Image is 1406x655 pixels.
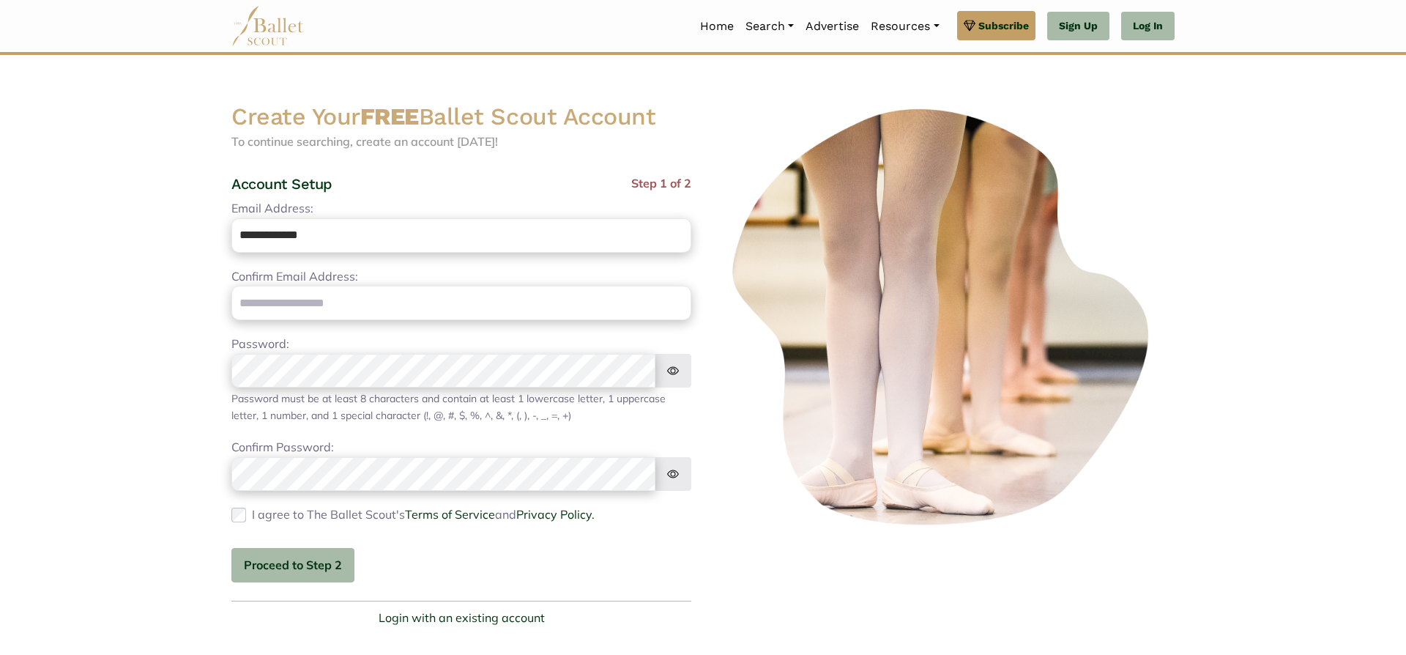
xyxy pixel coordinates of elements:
[231,391,691,423] div: Password must be at least 8 characters and contain at least 1 lowercase letter, 1 uppercase lette...
[231,134,498,149] span: To continue searching, create an account [DATE]!
[252,506,595,525] label: I agree to The Ballet Scout's and
[694,11,740,42] a: Home
[1047,12,1109,41] a: Sign Up
[978,18,1029,34] span: Subscribe
[231,267,358,286] label: Confirm Email Address:
[231,102,691,133] h2: Create Your Ballet Scout Account
[800,11,865,42] a: Advertise
[715,102,1175,533] img: ballerinas
[631,174,691,199] span: Step 1 of 2
[231,548,354,582] button: Proceed to Step 2
[740,11,800,42] a: Search
[865,11,945,42] a: Resources
[231,199,313,218] label: Email Address:
[379,609,545,628] a: Login with an existing account
[957,11,1035,40] a: Subscribe
[964,18,975,34] img: gem.svg
[231,174,332,193] h4: Account Setup
[231,335,289,354] label: Password:
[231,438,334,457] label: Confirm Password:
[405,507,495,522] a: Terms of Service
[516,507,595,522] a: Privacy Policy.
[1121,12,1175,41] a: Log In
[360,103,419,130] strong: FREE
